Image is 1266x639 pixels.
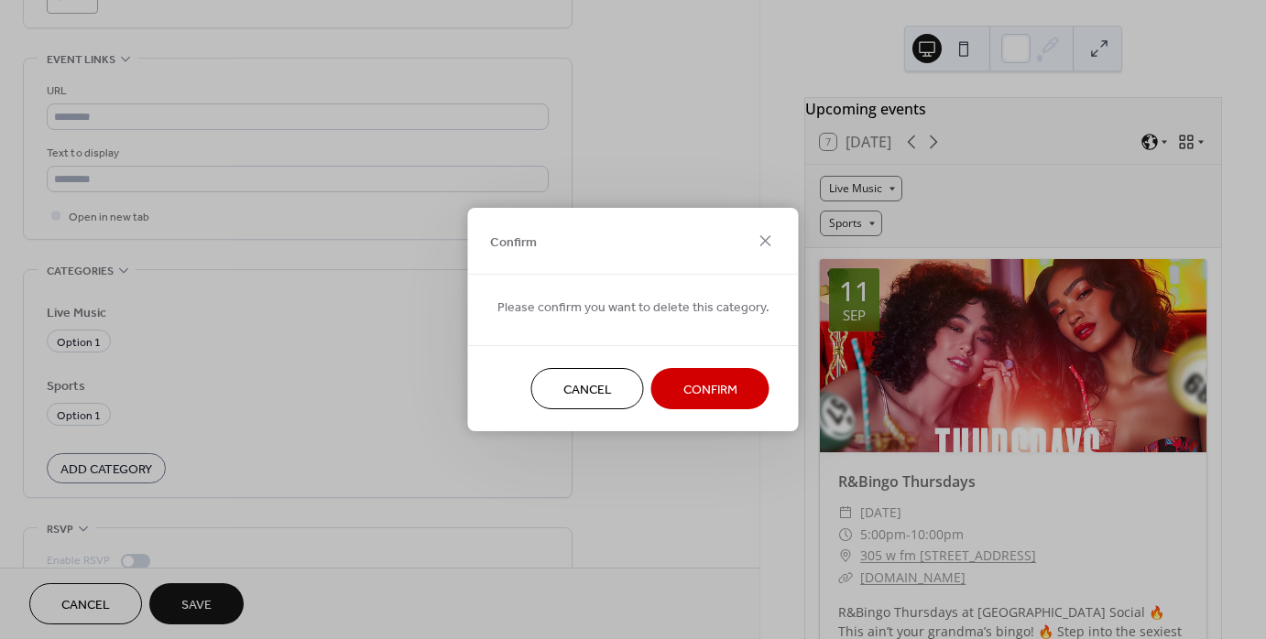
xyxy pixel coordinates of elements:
[531,368,644,409] button: Cancel
[563,381,612,400] span: Cancel
[683,381,737,400] span: Confirm
[490,233,537,252] span: Confirm
[497,298,769,318] span: Please confirm you want to delete this category.
[651,368,769,409] button: Confirm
